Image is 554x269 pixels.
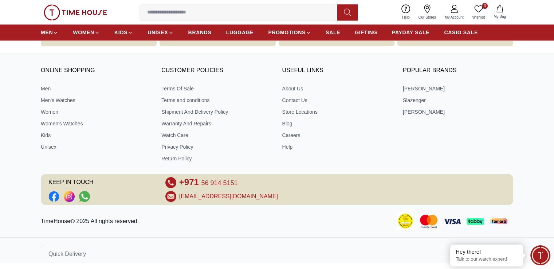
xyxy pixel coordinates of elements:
[161,97,272,104] a: Terms and conditions
[268,26,311,39] a: PROMOTIONS
[469,15,488,20] span: Wishlist
[268,29,306,36] span: PROMOTIONS
[355,26,377,39] a: GIFTING
[491,14,509,19] span: My Bag
[392,29,429,36] span: PAYDAY SALE
[399,15,413,20] span: Help
[490,218,507,224] img: Tamara Payment
[456,248,518,256] div: Hey there!
[282,120,393,127] a: Blog
[79,191,90,202] a: Social Link
[41,65,151,76] h3: ONLINE SHOPPING
[114,26,133,39] a: KIDS
[41,132,151,139] a: Kids
[355,29,377,36] span: GIFTING
[41,245,513,263] button: Quick Delivery
[44,4,107,20] img: ...
[282,65,393,76] h3: USEFUL LINKS
[403,108,513,116] a: [PERSON_NAME]
[188,29,212,36] span: BRANDS
[326,29,340,36] span: SALE
[420,215,437,228] img: Mastercard
[392,26,429,39] a: PAYDAY SALE
[48,250,86,258] span: Quick Delivery
[114,29,127,36] span: KIDS
[41,97,151,104] a: Men's Watches
[444,26,478,39] a: CASIO SALE
[148,26,173,39] a: UNISEX
[41,85,151,92] a: Men
[416,15,439,20] span: Our Stores
[161,108,272,116] a: Shipment And Delivery Policy
[489,4,510,21] button: My Bag
[73,29,94,36] span: WOMEN
[467,218,484,225] img: Tabby Payment
[282,97,393,104] a: Contact Us
[161,120,272,127] a: Warranty And Repairs
[403,97,513,104] a: Slazenger
[148,29,168,36] span: UNISEX
[326,26,340,39] a: SALE
[41,26,58,39] a: MEN
[403,85,513,92] a: [PERSON_NAME]
[530,245,550,265] div: Chat Widget
[73,26,100,39] a: WOMEN
[41,120,151,127] a: Women's Watches
[403,65,513,76] h3: Popular Brands
[48,191,59,202] a: Social Link
[41,108,151,116] a: Women
[443,219,461,224] img: Visa
[179,192,278,201] a: [EMAIL_ADDRESS][DOMAIN_NAME]
[482,3,488,9] span: 0
[161,65,272,76] h3: CUSTOMER POLICIES
[161,85,272,92] a: Terms Of Sale
[468,3,489,22] a: 0Wishlist
[282,132,393,139] a: Careers
[41,29,53,36] span: MEN
[282,85,393,92] a: About Us
[188,26,212,39] a: BRANDS
[442,15,467,20] span: My Account
[456,256,518,262] p: Talk to our watch expert!
[48,191,59,202] li: Facebook
[48,177,155,188] span: KEEP IN TOUCH
[201,179,237,187] span: 56 914 5151
[179,177,238,188] a: +971 56 914 5151
[161,155,272,162] a: Return Policy
[64,191,75,202] a: Social Link
[226,29,254,36] span: LUGGAGE
[414,3,440,22] a: Our Stores
[226,26,254,39] a: LUGGAGE
[41,217,142,226] p: TimeHouse© 2025 All rights reserved.
[444,29,478,36] span: CASIO SALE
[398,3,414,22] a: Help
[161,143,272,151] a: Privacy Policy
[397,213,414,230] img: Consumer Payment
[41,143,151,151] a: Unisex
[161,132,272,139] a: Watch Care
[282,143,393,151] a: Help
[282,108,393,116] a: Store Locations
